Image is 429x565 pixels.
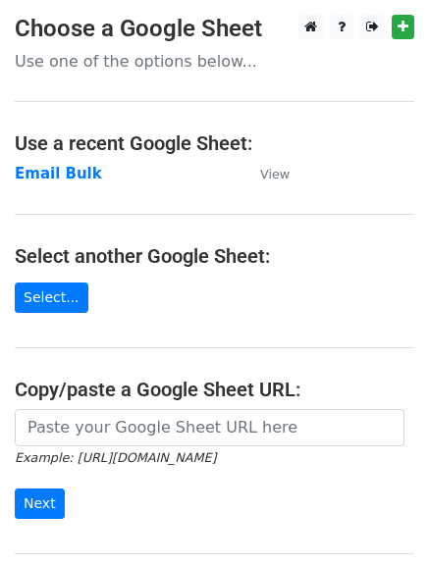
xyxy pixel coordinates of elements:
[15,450,216,465] small: Example: [URL][DOMAIN_NAME]
[15,131,414,155] h4: Use a recent Google Sheet:
[241,165,290,182] a: View
[15,488,65,519] input: Next
[15,282,88,313] a: Select...
[15,409,404,446] input: Paste your Google Sheet URL here
[260,167,290,181] small: View
[15,244,414,268] h4: Select another Google Sheet:
[15,165,102,182] a: Email Bulk
[15,378,414,401] h4: Copy/paste a Google Sheet URL:
[15,51,414,72] p: Use one of the options below...
[15,15,414,43] h3: Choose a Google Sheet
